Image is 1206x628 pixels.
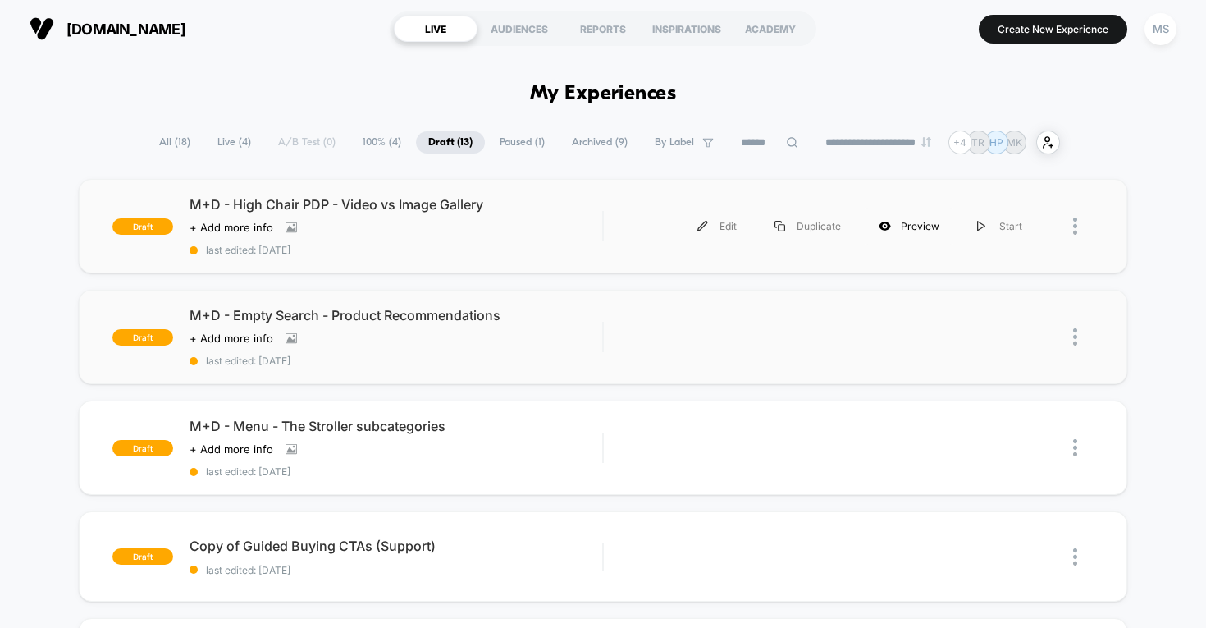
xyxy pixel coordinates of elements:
[1073,218,1077,235] img: close
[530,82,677,106] h1: My Experiences
[112,440,173,456] span: draft
[948,131,972,154] div: + 4
[1007,136,1022,149] p: MK
[205,131,263,154] span: Live ( 4 )
[112,548,173,565] span: draft
[958,208,1041,245] div: Start
[477,16,561,42] div: AUDIENCES
[561,16,645,42] div: REPORTS
[1144,13,1176,45] div: MS
[860,208,958,245] div: Preview
[190,538,603,554] span: Copy of Guided Buying CTAs (Support)
[1140,12,1181,46] button: MS
[190,355,603,367] span: last edited: [DATE]
[350,131,413,154] span: 100% ( 4 )
[697,221,708,231] img: menu
[190,332,273,345] span: + Add more info
[678,208,756,245] div: Edit
[190,307,603,323] span: M+D - Empty Search - Product Recommendations
[655,136,694,149] span: By Label
[979,15,1127,44] button: Create New Experience
[190,196,603,213] span: M+D - High Chair PDP - Video vs Image Gallery
[147,131,203,154] span: All ( 18 )
[1073,328,1077,346] img: close
[560,131,640,154] span: Archived ( 9 )
[30,16,54,41] img: Visually logo
[774,221,785,231] img: menu
[1073,439,1077,456] img: close
[977,221,985,231] img: menu
[645,16,729,42] div: INSPIRATIONS
[756,208,860,245] div: Duplicate
[190,244,603,256] span: last edited: [DATE]
[25,16,190,42] button: [DOMAIN_NAME]
[729,16,812,42] div: ACADEMY
[394,16,477,42] div: LIVE
[190,564,603,576] span: last edited: [DATE]
[989,136,1003,149] p: HP
[416,131,485,154] span: Draft ( 13 )
[190,442,273,456] span: + Add more info
[66,21,185,38] span: [DOMAIN_NAME]
[971,136,984,149] p: TR
[487,131,557,154] span: Paused ( 1 )
[112,329,173,346] span: draft
[190,465,603,478] span: last edited: [DATE]
[112,218,173,235] span: draft
[190,221,273,234] span: + Add more info
[1073,548,1077,566] img: close
[190,418,603,434] span: M+D - Menu - The Stroller subcategories
[921,137,931,147] img: end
